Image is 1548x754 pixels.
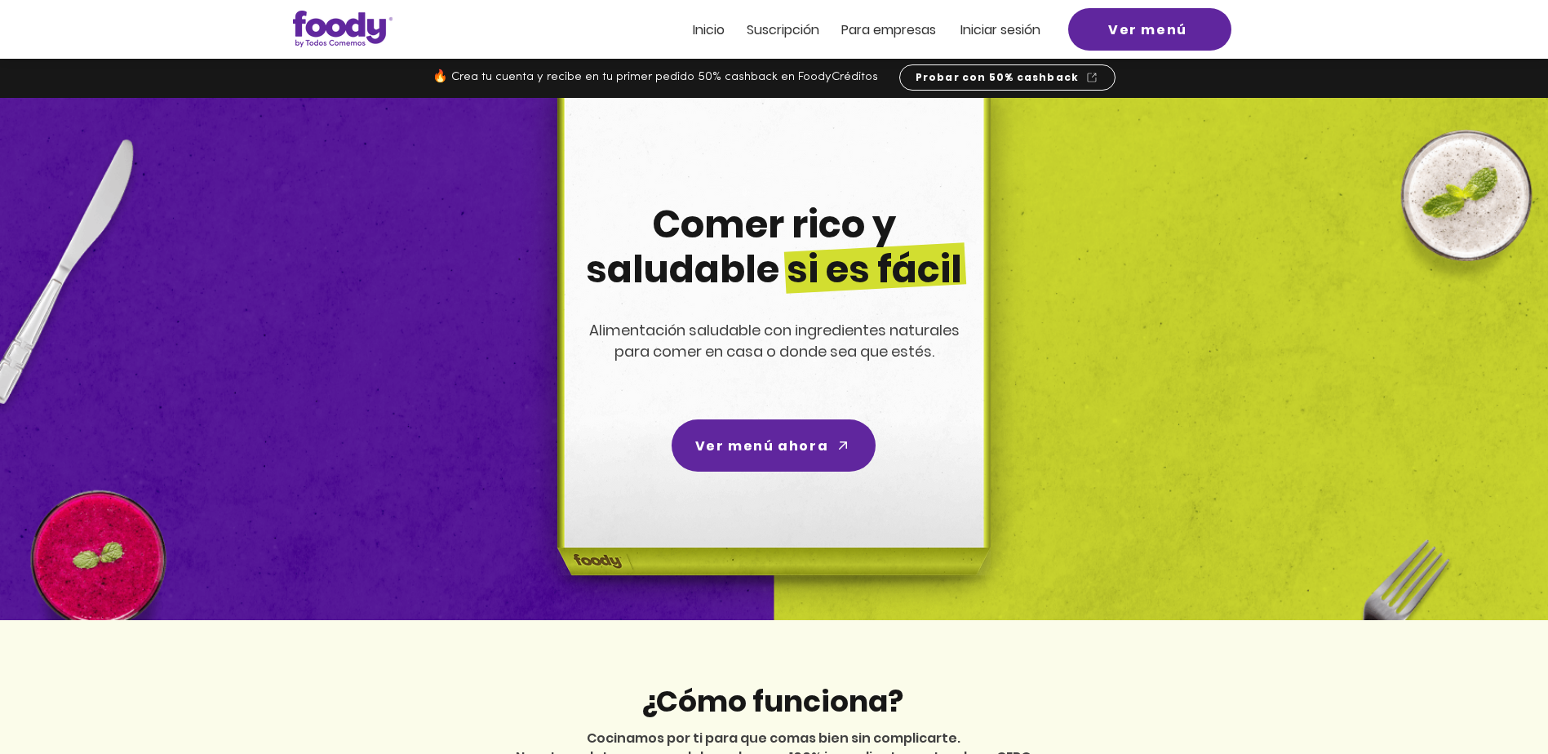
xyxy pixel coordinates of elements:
[432,71,878,83] span: 🔥 Crea tu cuenta y recibe en tu primer pedido 50% cashback en FoodyCréditos
[841,23,936,37] a: Para empresas
[512,98,1031,620] img: headline-center-compress.png
[293,11,393,47] img: Logo_Foody V2.0.0 (3).png
[1108,20,1187,40] span: Ver menú
[857,20,936,39] span: ra empresas
[693,23,725,37] a: Inicio
[1068,8,1231,51] a: Ver menú
[589,320,960,361] span: Alimentación saludable con ingredientes naturales para comer en casa o donde sea que estés.
[960,20,1040,39] span: Iniciar sesión
[693,20,725,39] span: Inicio
[960,23,1040,37] a: Iniciar sesión
[841,20,857,39] span: Pa
[641,681,903,722] span: ¿Cómo funciona?
[916,70,1080,85] span: Probar con 50% cashback
[586,198,962,295] span: Comer rico y saludable si es fácil
[899,64,1116,91] a: Probar con 50% cashback
[695,436,828,456] span: Ver menú ahora
[672,419,876,472] a: Ver menú ahora
[587,729,960,747] span: Cocinamos por ti para que comas bien sin complicarte.
[747,23,819,37] a: Suscripción
[747,20,819,39] span: Suscripción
